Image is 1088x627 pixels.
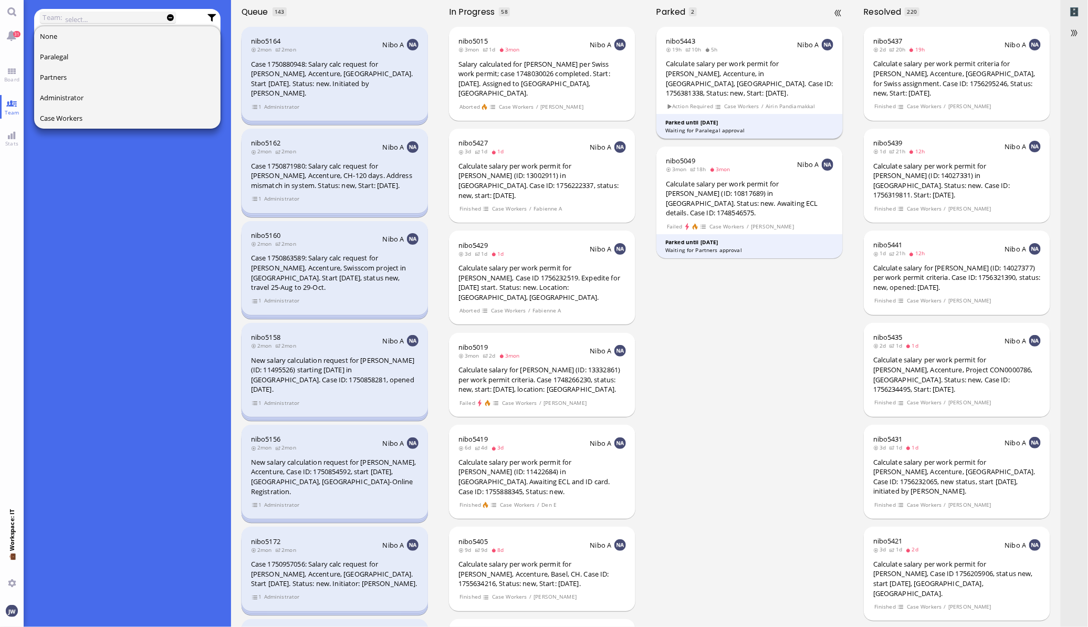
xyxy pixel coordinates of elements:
[614,39,626,50] img: NA
[944,500,947,509] span: /
[251,537,280,546] span: nibo5172
[864,6,905,18] span: Resolved
[383,336,404,346] span: Nibo A
[252,296,262,305] span: view 1 items
[407,233,419,245] img: NA
[459,306,480,315] span: Aborted
[458,241,488,250] a: nibo5429
[690,165,709,173] span: 18h
[458,434,488,444] a: nibo5419
[491,250,507,257] span: 1d
[458,342,488,352] a: nibo5019
[1005,438,1027,447] span: Nibo A
[874,204,896,213] span: Finished
[40,113,82,123] span: Case Workers
[490,306,526,315] span: Case Workers
[251,240,275,247] span: 2mon
[34,88,221,108] button: Administrator
[709,222,745,231] span: Case Workers
[483,352,499,359] span: 2d
[458,537,488,546] span: nibo5405
[1005,40,1027,49] span: Nibo A
[873,263,1041,292] div: Calculate salary for [PERSON_NAME] (ID: 14027377) per work permit criteria. Case ID: 1756321390, ...
[666,222,683,231] span: Failed
[491,204,527,213] span: Case Workers
[890,444,906,451] span: 1d
[458,546,475,553] span: 9d
[251,434,280,444] a: nibo5156
[890,46,909,53] span: 20h
[458,263,626,302] div: Calculate salary per work permit for [PERSON_NAME], Case ID 1756232519. Expedite for [DATE] start...
[1005,336,1027,346] span: Nibo A
[590,142,612,152] span: Nibo A
[685,46,705,53] span: 10h
[751,222,794,231] span: [PERSON_NAME]
[264,500,300,509] span: Administrator
[948,500,992,509] span: [PERSON_NAME]
[873,536,903,546] a: nibo5421
[491,546,507,553] span: 8d
[873,249,890,257] span: 1d
[13,31,20,37] span: 31
[656,6,689,18] span: Parked
[541,500,557,509] span: Den E
[252,399,262,407] span: view 1 items
[251,161,419,191] div: Case 1750871980: Salary calc request for [PERSON_NAME], Accenture, CH-120 days. Address mismatch ...
[590,438,612,448] span: Nibo A
[666,156,695,165] span: nibo5049
[906,398,942,407] span: Case Workers
[459,399,475,407] span: Failed
[2,109,22,116] span: Team
[873,434,903,444] span: nibo5431
[873,342,890,349] span: 2d
[264,592,300,601] span: Administrator
[275,46,299,53] span: 2mon
[873,36,903,46] a: nibo5437
[251,457,419,496] div: New salary calculation request for [PERSON_NAME], Accenture, Case ID: 1750854592, start [DATE], [...
[692,8,695,15] span: 2
[40,32,57,41] span: None
[251,59,419,98] div: Case 1750880948: Salary calc request for [PERSON_NAME], Accenture, [GEOGRAPHIC_DATA]. Start [DATE...
[539,399,542,407] span: /
[483,46,499,53] span: 1d
[944,204,947,213] span: /
[873,240,903,249] a: nibo5441
[906,296,942,305] span: Case Workers
[459,500,481,509] span: Finished
[34,26,221,47] button: None
[873,148,890,155] span: 1d
[873,355,1041,394] div: Calculate salary per work permit for [PERSON_NAME], Accenture, Project CON0000786, [GEOGRAPHIC_DA...
[906,546,922,553] span: 2d
[34,47,221,67] button: Paralegal
[1029,141,1041,152] img: NA
[666,102,714,111] span: Action Required
[491,444,507,451] span: 3d
[383,234,404,244] span: Nibo A
[822,159,833,170] img: NA
[34,67,221,88] button: Partners
[614,345,626,357] img: NA
[1029,39,1041,50] img: NA
[948,102,992,111] span: [PERSON_NAME]
[873,444,890,451] span: 3d
[264,194,300,203] span: Administrator
[944,102,947,111] span: /
[536,102,539,111] span: /
[499,500,535,509] span: Case Workers
[251,253,419,292] div: Case 1750863589: Salary calc request for [PERSON_NAME], Accenture, Swisscom project in [GEOGRAPHI...
[873,332,903,342] a: nibo5435
[909,148,928,155] span: 12h
[909,46,928,53] span: 19h
[948,296,992,305] span: [PERSON_NAME]
[275,8,284,15] span: 143
[40,52,68,61] span: Paralegal
[890,546,906,553] span: 1d
[1029,243,1041,255] img: NA
[873,546,890,553] span: 3d
[1005,244,1027,254] span: Nibo A
[906,500,942,509] span: Case Workers
[590,540,612,550] span: Nibo A
[948,602,992,611] span: [PERSON_NAME]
